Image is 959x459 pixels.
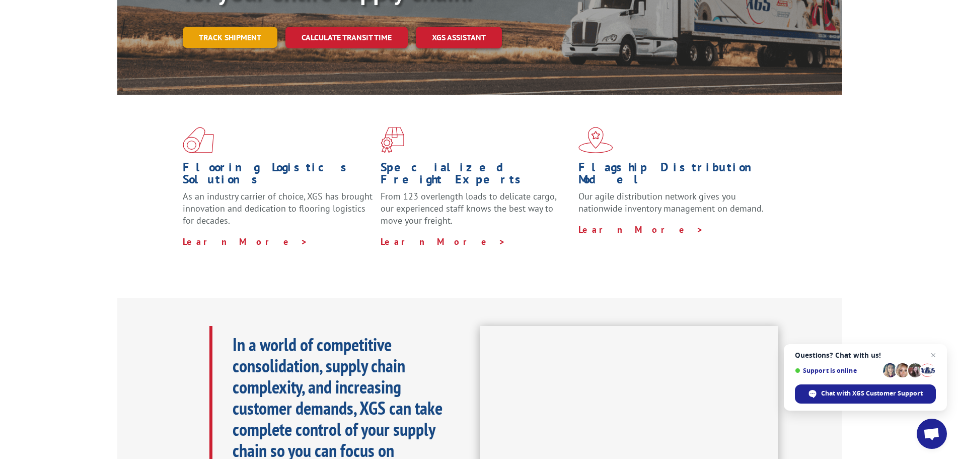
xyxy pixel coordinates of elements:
img: xgs-icon-total-supply-chain-intelligence-red [183,127,214,153]
p: From 123 overlength loads to delicate cargo, our experienced staff knows the best way to move you... [381,190,571,235]
h1: Specialized Freight Experts [381,161,571,190]
a: Track shipment [183,27,277,48]
img: xgs-icon-flagship-distribution-model-red [578,127,613,153]
div: Open chat [917,419,947,449]
h1: Flagship Distribution Model [578,161,769,190]
span: Support is online [795,367,879,374]
a: XGS ASSISTANT [416,27,502,48]
span: Close chat [927,349,939,361]
a: Calculate transit time [285,27,408,48]
span: As an industry carrier of choice, XGS has brought innovation and dedication to flooring logistics... [183,190,373,226]
a: Learn More > [183,236,308,247]
span: Questions? Chat with us! [795,351,936,359]
a: Learn More > [381,236,506,247]
h1: Flooring Logistics Solutions [183,161,373,190]
a: Learn More > [578,224,704,235]
span: Our agile distribution network gives you nationwide inventory management on demand. [578,190,764,214]
span: Chat with XGS Customer Support [821,389,923,398]
div: Chat with XGS Customer Support [795,384,936,404]
img: xgs-icon-focused-on-flooring-red [381,127,404,153]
